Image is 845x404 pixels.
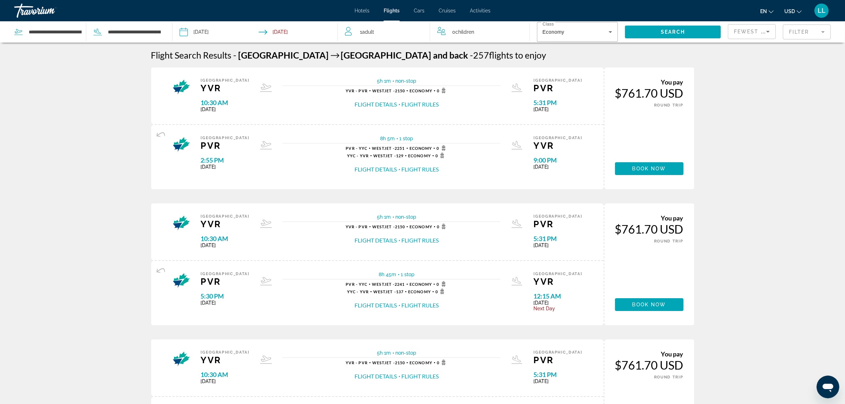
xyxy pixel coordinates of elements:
mat-select: Sort by [734,27,770,36]
span: Economy [410,88,432,93]
span: 0 [437,145,448,151]
a: Activities [470,8,490,13]
span: PVR [201,276,249,287]
span: 1 stop [400,136,413,141]
button: Flight Rules [402,301,439,309]
span: WestJet - [372,88,395,93]
span: YVR [201,83,249,93]
span: 0 [435,289,446,294]
span: WestJet - [372,282,395,286]
span: WestJet - [372,360,395,365]
a: Flights [384,8,400,13]
button: Travelers: 1 adult, 0 children [338,21,529,43]
span: [GEOGRAPHIC_DATA] [341,50,432,60]
span: 0 [452,27,474,37]
span: [GEOGRAPHIC_DATA] [201,214,249,219]
span: 12:15 AM [533,292,582,300]
span: YVR [201,355,249,365]
span: YVR [533,276,582,287]
span: YVR [533,140,582,151]
button: Flight Details [355,372,397,380]
span: [DATE] [201,242,249,248]
span: - [234,50,237,60]
span: [GEOGRAPHIC_DATA] [533,78,582,83]
span: 5h 1m [377,214,391,220]
span: [GEOGRAPHIC_DATA] [533,272,582,276]
button: Flight Rules [402,165,439,173]
span: [GEOGRAPHIC_DATA] [533,214,582,219]
span: PVR - YYC [346,146,367,151]
span: 5:31 PM [533,235,582,242]
div: $761.70 USD [615,86,684,100]
span: 1 stop [401,272,415,277]
span: 0 [435,153,446,158]
span: Economy [410,282,432,286]
span: 0 [437,360,448,365]
span: 2241 [372,282,405,286]
span: [GEOGRAPHIC_DATA] [238,50,329,60]
span: [DATE] [533,107,582,112]
button: Flight Rules [402,372,439,380]
span: and back [433,50,468,60]
span: Next Day [533,306,582,311]
span: [DATE] [201,164,249,170]
div: You pay [615,78,684,86]
span: 257 [470,50,489,60]
span: 10:30 AM [201,99,249,107]
span: [DATE] [201,300,249,306]
span: 5:30 PM [201,292,249,300]
button: Book now [615,162,684,175]
span: 2150 [372,360,405,365]
span: Economy [410,146,432,151]
button: Search [625,26,721,38]
mat-label: Class [543,22,554,27]
span: Fewest Stops [734,29,781,34]
span: YVR - PVR [346,360,368,365]
span: YYC - YVR [347,153,369,158]
button: Book now [615,298,684,311]
span: non-stop [396,214,417,220]
span: 2251 [372,146,405,151]
span: 5h 1m [377,78,391,84]
span: Children [455,29,474,35]
span: [GEOGRAPHIC_DATA] [201,136,249,140]
button: Flight Rules [402,100,439,108]
span: Economy [408,289,431,294]
button: Return date: Nov 20, 2025 [259,21,288,43]
button: Depart date: Nov 10, 2025 [180,21,209,43]
span: non-stop [396,350,417,356]
span: 129 [373,153,404,158]
span: [GEOGRAPHIC_DATA] [533,136,582,140]
span: Search [661,29,685,35]
div: $761.70 USD [615,358,684,372]
span: YVR - PVR [346,224,368,229]
span: non-stop [396,78,417,84]
span: ROUND TRIP [654,103,684,108]
span: Economy [543,29,564,35]
span: Economy [410,224,432,229]
span: Hotels [355,8,369,13]
span: [DATE] [533,378,582,384]
span: ROUND TRIP [654,375,684,380]
span: Adult [362,29,374,35]
span: USD [784,9,795,14]
span: 2150 [372,224,405,229]
span: [DATE] [201,378,249,384]
button: Change language [760,6,774,16]
a: Cars [414,8,424,13]
button: User Menu [812,3,831,18]
span: WestJet - [372,224,395,229]
span: 10:30 AM [201,235,249,242]
span: 0 [437,88,448,93]
span: Book now [632,166,666,171]
span: 5:31 PM [533,99,582,107]
span: PVR [201,140,249,151]
span: 137 [373,289,404,294]
span: Economy [408,153,431,158]
button: Flight Details [355,100,397,108]
a: Cruises [439,8,456,13]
